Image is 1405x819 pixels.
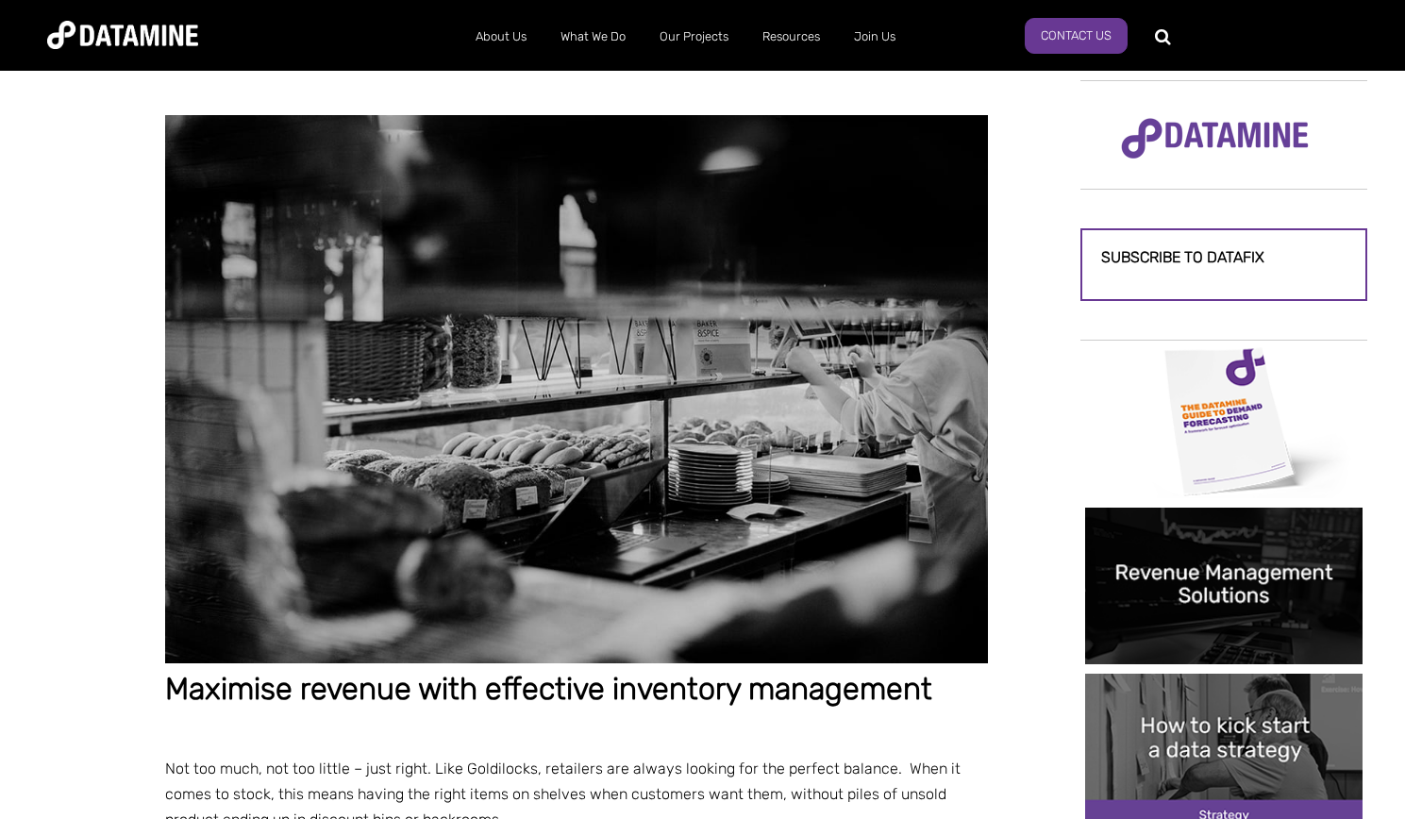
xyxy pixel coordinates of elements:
[47,21,198,49] img: Datamine
[1109,106,1321,172] img: Datamine Logo No Strapline - Purple
[1085,343,1363,498] img: 20241030 Demand Forecasting Cover small-1
[165,671,932,707] span: Maximise revenue with effective inventory management
[1085,508,1363,663] img: 20250408 Revenue Management solutions
[459,12,544,61] a: About Us
[1101,249,1346,266] h3: Subscribe to datafix
[745,12,837,61] a: Resources
[165,115,988,663] img: 20250408 Maximise revenue with effective inventory management
[837,12,912,61] a: Join Us
[544,12,643,61] a: What We Do
[1025,18,1128,54] a: Contact Us
[643,12,745,61] a: Our Projects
